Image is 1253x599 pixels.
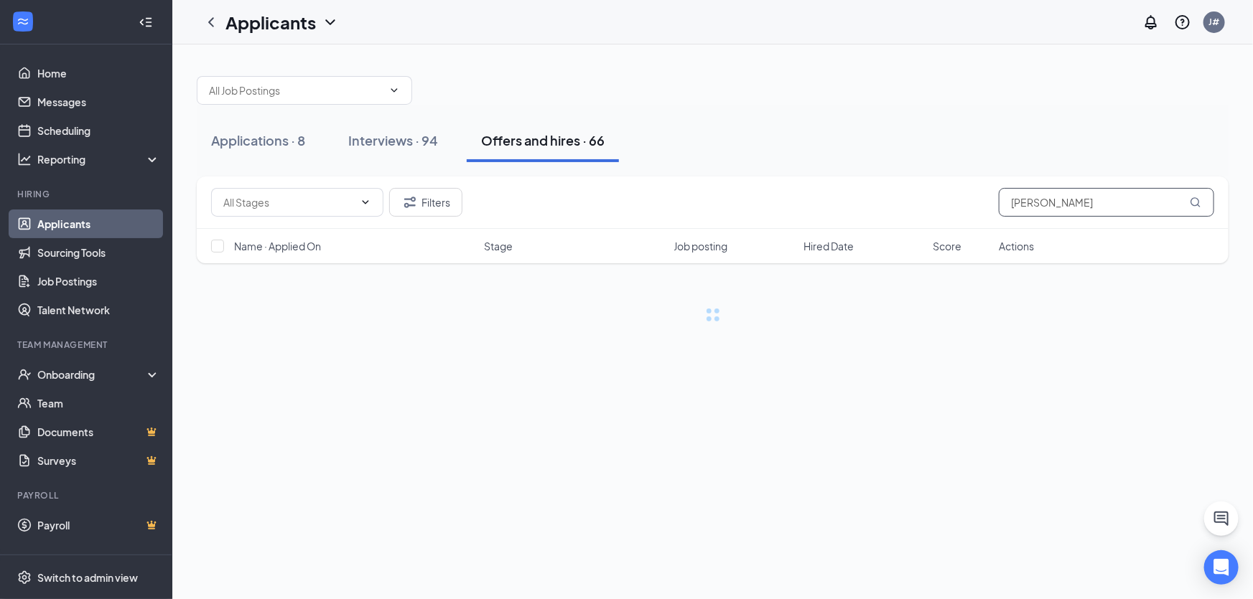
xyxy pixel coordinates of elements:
[37,570,138,585] div: Switch to admin view
[37,152,161,166] div: Reporting
[674,239,728,253] span: Job posting
[803,239,854,253] span: Hired Date
[17,570,32,585] svg: Settings
[16,14,30,29] svg: WorkstreamLogo
[234,239,321,253] span: Name · Applied On
[37,267,160,296] a: Job Postings
[17,367,32,382] svg: UserCheck
[37,238,160,267] a: Sourcing Tools
[17,339,157,351] div: Team Management
[37,209,160,238] a: Applicants
[999,188,1214,217] input: Search in offers and hires
[225,10,316,34] h1: Applicants
[389,188,462,217] button: Filter Filters
[999,239,1034,253] span: Actions
[348,131,438,149] div: Interviews · 94
[1142,14,1160,31] svg: Notifications
[37,418,160,446] a: DocumentsCrown
[37,88,160,116] a: Messages
[223,194,354,210] input: All Stages
[1204,550,1239,585] div: Open Intercom Messenger
[1209,16,1220,28] div: J#
[1174,14,1191,31] svg: QuestionInfo
[17,489,157,501] div: Payroll
[1204,501,1239,536] button: ChatActive
[37,116,160,145] a: Scheduling
[37,367,148,382] div: Onboarding
[209,82,383,98] input: All Job Postings
[360,197,371,208] svg: ChevronDown
[1190,197,1201,208] svg: MagnifyingGlass
[211,131,305,149] div: Applications · 8
[37,296,160,324] a: Talent Network
[37,446,160,475] a: SurveysCrown
[388,85,400,96] svg: ChevronDown
[1213,510,1230,527] svg: ChatActive
[17,188,157,200] div: Hiring
[401,194,419,211] svg: Filter
[481,131,605,149] div: Offers and hires · 66
[17,152,32,166] svg: Analysis
[322,14,339,31] svg: ChevronDown
[37,389,160,418] a: Team
[37,511,160,539] a: PayrollCrown
[933,239,961,253] span: Score
[37,59,160,88] a: Home
[139,15,153,29] svg: Collapse
[202,14,220,31] svg: ChevronLeft
[484,239,513,253] span: Stage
